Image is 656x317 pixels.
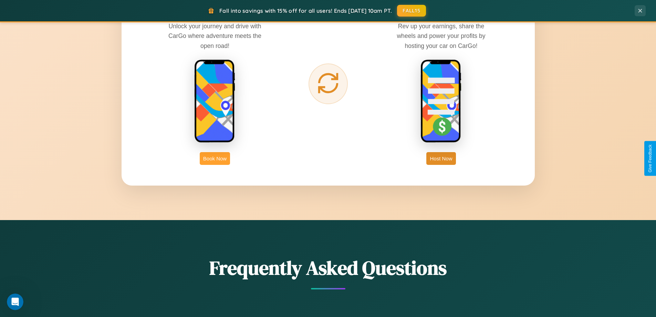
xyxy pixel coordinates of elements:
button: Host Now [426,152,456,165]
button: FALL15 [397,5,426,17]
img: rent phone [194,59,236,143]
iframe: Intercom live chat [7,294,23,310]
img: host phone [420,59,462,143]
p: Unlock your journey and drive with CarGo where adventure meets the open road! [163,21,267,50]
span: Fall into savings with 15% off for all users! Ends [DATE] 10am PT. [219,7,392,14]
h2: Frequently Asked Questions [122,255,535,281]
button: Book Now [200,152,230,165]
div: Give Feedback [648,145,653,172]
p: Rev up your earnings, share the wheels and power your profits by hosting your car on CarGo! [389,21,493,50]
